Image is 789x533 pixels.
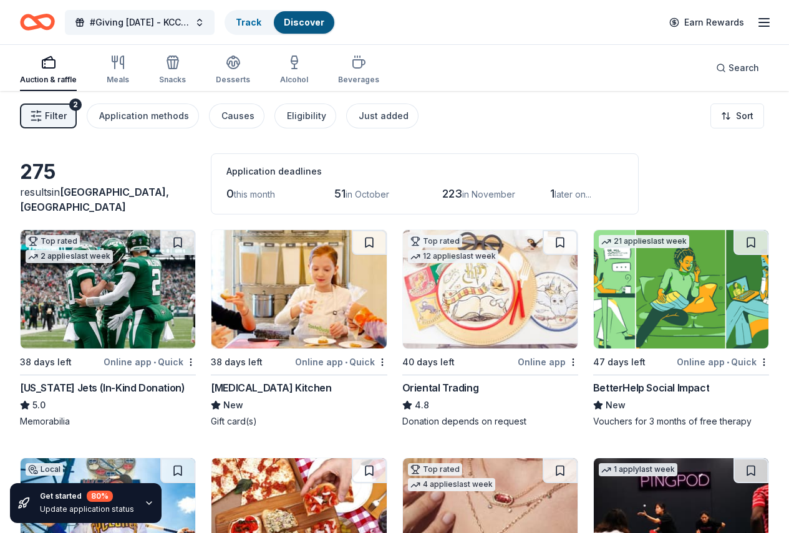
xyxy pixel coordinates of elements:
span: later on... [554,189,591,199]
a: Home [20,7,55,37]
div: Online app Quick [677,354,769,370]
img: Image for BetterHelp Social Impact [594,230,768,348]
span: New [606,398,626,413]
img: Image for New York Jets (In-Kind Donation) [21,230,195,348]
div: 80 % [87,491,113,502]
span: • [153,357,156,367]
div: Meals [107,75,129,85]
a: Image for BetterHelp Social Impact21 applieslast week47 days leftOnline app•QuickBetterHelp Socia... [593,229,769,428]
span: 51 [334,187,346,200]
div: Update application status [40,504,134,514]
div: Oriental Trading [402,380,479,395]
div: results [20,185,196,214]
div: Alcohol [280,75,308,85]
span: 4.8 [415,398,429,413]
span: #Giving [DATE] - KCC [DATE] [90,15,190,30]
span: Search [728,60,759,75]
div: Memorabilia [20,415,196,428]
div: [MEDICAL_DATA] Kitchen [211,380,331,395]
a: Earn Rewards [662,11,752,34]
div: Online app [518,354,578,370]
button: Desserts [216,50,250,91]
div: 275 [20,160,196,185]
a: Image for New York Jets (In-Kind Donation)Top rated2 applieslast week38 days leftOnline app•Quick... [20,229,196,428]
div: Gift card(s) [211,415,387,428]
button: Meals [107,50,129,91]
button: Beverages [338,50,379,91]
img: Image for Oriental Trading [403,230,578,348]
div: Application deadlines [226,164,623,179]
div: BetterHelp Social Impact [593,380,709,395]
button: Just added [346,103,419,128]
span: in November [462,189,515,199]
span: • [345,357,347,367]
div: Top rated [26,235,80,247]
button: Snacks [159,50,186,91]
button: Filter2 [20,103,77,128]
span: in October [346,189,389,199]
div: 2 applies last week [26,250,113,263]
div: Vouchers for 3 months of free therapy [593,415,769,428]
div: Beverages [338,75,379,85]
div: 12 applies last week [408,250,498,263]
button: Auction & raffle [20,50,77,91]
div: Top rated [408,463,462,476]
div: Desserts [216,75,250,85]
div: 1 apply last week [599,463,677,476]
span: Sort [736,108,753,123]
a: Track [236,17,261,27]
span: Filter [45,108,67,123]
div: Just added [359,108,409,123]
div: 38 days left [20,355,72,370]
div: 4 applies last week [408,478,495,491]
div: Online app Quick [104,354,196,370]
button: Application methods [87,103,199,128]
div: Online app Quick [295,354,387,370]
div: 47 days left [593,355,646,370]
div: Get started [40,491,134,502]
button: Eligibility [274,103,336,128]
button: Alcohol [280,50,308,91]
a: Image for Taste Buds Kitchen38 days leftOnline app•Quick[MEDICAL_DATA] KitchenNewGift card(s) [211,229,387,428]
div: 2 [69,98,82,111]
div: Auction & raffle [20,75,77,85]
div: 38 days left [211,355,263,370]
span: 223 [442,187,462,200]
a: Image for Oriental TradingTop rated12 applieslast week40 days leftOnline appOriental Trading4.8Do... [402,229,578,428]
span: [GEOGRAPHIC_DATA], [GEOGRAPHIC_DATA] [20,186,169,213]
button: Causes [209,103,264,128]
button: #Giving [DATE] - KCC [DATE] [65,10,215,35]
span: 0 [226,187,234,200]
button: Sort [710,103,764,128]
span: New [223,398,243,413]
img: Image for Taste Buds Kitchen [211,230,386,348]
div: Local [26,463,63,476]
div: 40 days left [402,355,455,370]
div: Top rated [408,235,462,247]
span: 1 [550,187,554,200]
span: 5.0 [32,398,46,413]
a: Discover [284,17,324,27]
div: Snacks [159,75,186,85]
div: [US_STATE] Jets (In-Kind Donation) [20,380,185,395]
div: 21 applies last week [599,235,689,248]
button: Search [706,55,769,80]
span: this month [234,189,275,199]
button: TrackDiscover [225,10,336,35]
div: Eligibility [287,108,326,123]
div: Donation depends on request [402,415,578,428]
span: • [727,357,729,367]
div: Application methods [99,108,189,123]
div: Causes [221,108,254,123]
span: in [20,186,169,213]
